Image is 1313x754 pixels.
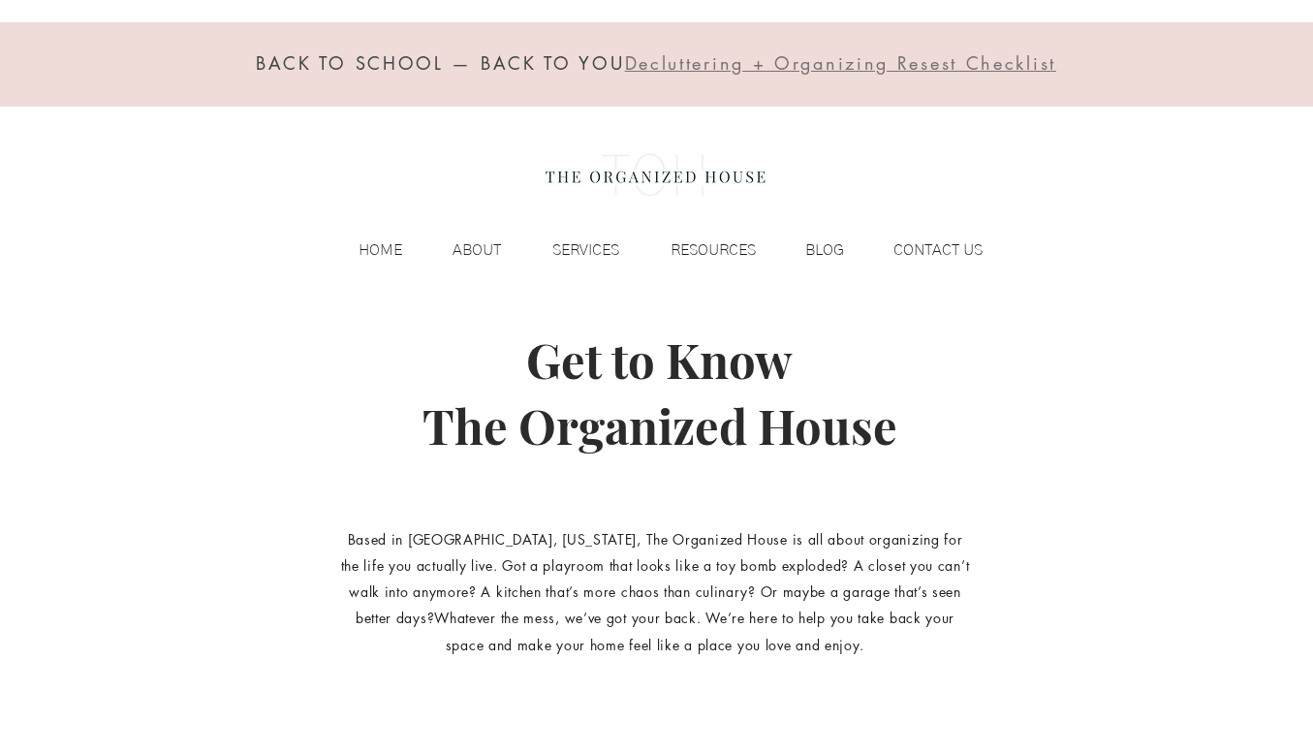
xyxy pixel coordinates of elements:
img: the organized house [537,137,774,214]
a: RESOURCES [629,236,766,265]
nav: Site [319,236,992,265]
p: ABOUT [443,236,511,265]
p: RESOURCES [661,236,766,265]
a: BLOG [766,236,854,265]
span: Based in [GEOGRAPHIC_DATA], [US_STATE], The Organized House is all about organizing for the life ... [341,530,970,628]
p: BLOG [796,236,854,265]
a: CONTACT US [854,236,992,265]
a: SERVICES [511,236,629,265]
span: Decluttering + Organizing Resest Checklist [625,51,1056,75]
p: HOME [349,236,412,265]
p: CONTACT US [884,236,992,265]
a: ABOUT [412,236,511,265]
a: Decluttering + Organizing Resest Checklist [625,56,1056,74]
span: BACK TO SCHOOL — BACK TO YOU [256,51,625,75]
h1: Get to Know The Organized House [182,327,1138,459]
p: SERVICES [543,236,629,265]
span: Whatever the mess, we’ve got your back. We’re here to help you take back your space and make your... [434,609,954,653]
a: HOME [319,236,412,265]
